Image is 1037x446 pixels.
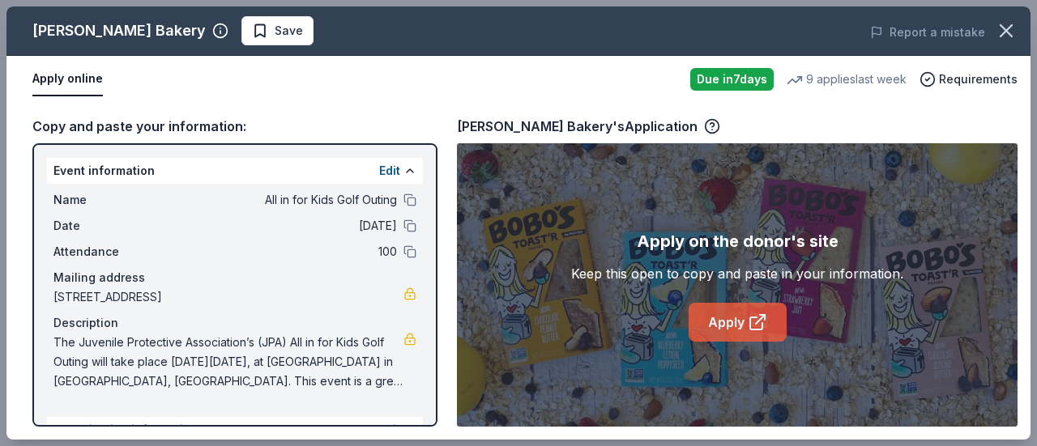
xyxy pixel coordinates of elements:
span: Attendance [53,242,162,261]
button: Edit [379,420,400,440]
span: Name [53,190,162,210]
div: Description [53,313,416,333]
span: Save [275,21,303,40]
div: 9 applies last week [787,70,907,89]
button: Edit [379,161,400,181]
span: 100 [162,242,397,261]
span: Date [53,216,162,236]
button: Requirements [920,70,1018,89]
span: [DATE] [162,216,397,236]
div: Apply on the donor's site [637,228,839,254]
button: Report a mistake [870,23,985,42]
a: Apply [689,303,787,342]
span: [STREET_ADDRESS] [53,287,403,307]
button: Apply online [32,62,103,96]
div: Copy and paste your information: [32,116,437,137]
div: [PERSON_NAME] Bakery [32,18,206,44]
span: All in for Kids Golf Outing [162,190,397,210]
div: Event information [47,158,423,184]
div: Mailing address [53,268,416,287]
span: The Juvenile Protective Association’s (JPA) All in for Kids Golf Outing will take place [DATE][DA... [53,333,403,391]
button: Save [241,16,314,45]
div: Organization information [47,417,423,443]
div: Due in 7 days [690,68,774,91]
div: Keep this open to copy and paste in your information. [571,264,903,283]
div: [PERSON_NAME] Bakery's Application [457,116,720,137]
span: Requirements [939,70,1018,89]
